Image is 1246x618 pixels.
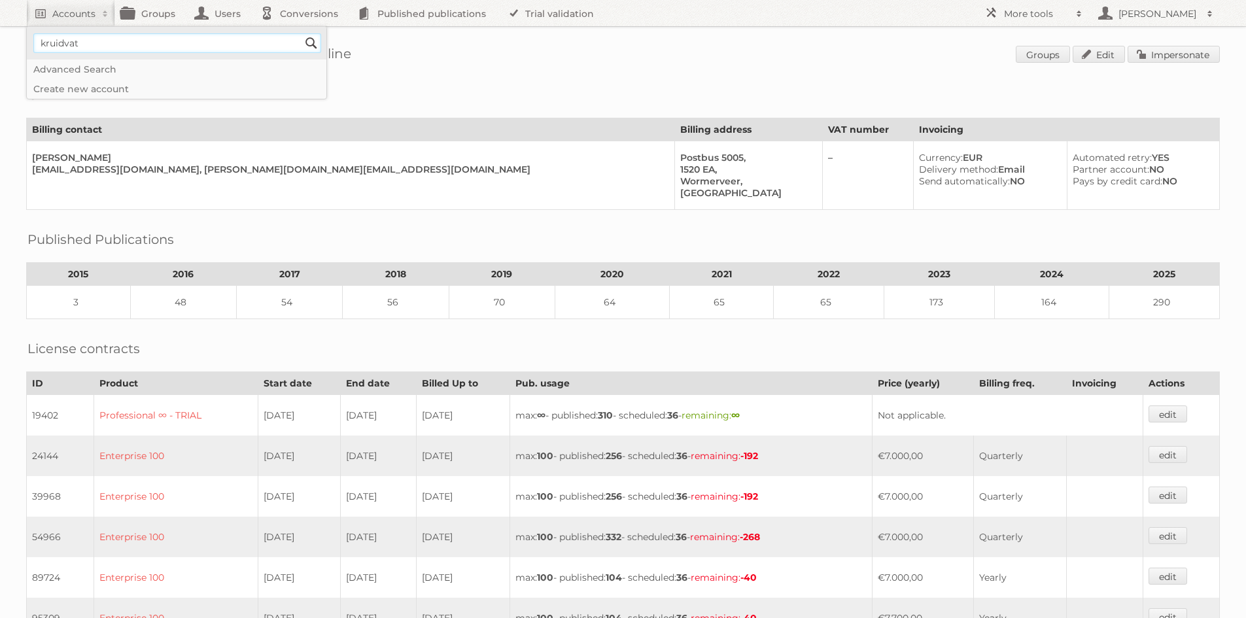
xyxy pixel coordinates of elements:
td: Quarterly [974,476,1066,517]
td: Quarterly [974,436,1066,476]
td: [DATE] [417,395,510,436]
td: 39968 [27,476,94,517]
td: 48 [130,286,236,319]
span: remaining: [691,490,758,502]
h2: More tools [1004,7,1069,20]
span: Currency: [919,152,963,163]
strong: ∞ [537,409,545,421]
td: €7.000,00 [872,517,973,557]
a: edit [1149,405,1187,422]
strong: 100 [537,531,553,543]
th: Billed Up to [417,372,510,395]
th: 2025 [1109,263,1220,286]
td: max: - published: - scheduled: - [510,436,872,476]
strong: 36 [676,531,687,543]
div: NO [919,175,1056,187]
strong: 256 [606,450,622,462]
th: Pub. usage [510,372,872,395]
td: 56 [343,286,449,319]
td: 65 [774,286,884,319]
span: remaining: [682,409,740,421]
td: Yearly [974,557,1066,598]
td: 54 [237,286,343,319]
td: [DATE] [340,517,417,557]
strong: 310 [598,409,613,421]
td: [DATE] [258,476,340,517]
td: max: - published: - scheduled: - [510,395,872,436]
td: Enterprise 100 [94,517,258,557]
th: Billing contact [27,118,675,141]
th: 2015 [27,263,131,286]
td: [DATE] [340,436,417,476]
span: Automated retry: [1073,152,1152,163]
td: [DATE] [417,476,510,517]
th: 2022 [774,263,884,286]
td: 164 [994,286,1109,319]
td: Enterprise 100 [94,557,258,598]
div: Email [919,163,1056,175]
div: [EMAIL_ADDRESS][DOMAIN_NAME], [PERSON_NAME][DOMAIN_NAME][EMAIL_ADDRESS][DOMAIN_NAME] [32,163,664,175]
a: Edit [1073,46,1125,63]
strong: -268 [740,531,760,543]
td: Enterprise 100 [94,436,258,476]
a: edit [1149,487,1187,504]
th: Invoicing [1066,372,1143,395]
h2: Accounts [52,7,95,20]
td: €7.000,00 [872,557,973,598]
input: Search [302,33,321,53]
strong: -192 [740,490,758,502]
td: 24144 [27,436,94,476]
td: €7.000,00 [872,476,973,517]
div: [PERSON_NAME] [32,152,664,163]
h2: Published Publications [27,230,174,249]
h1: Account 14956: [PERSON_NAME] - afdeling Online [26,46,1220,65]
strong: 256 [606,490,622,502]
a: edit [1149,527,1187,544]
td: [DATE] [258,557,340,598]
th: 2019 [449,263,555,286]
span: Partner account: [1073,163,1149,175]
td: Quarterly [974,517,1066,557]
th: Product [94,372,258,395]
th: ID [27,372,94,395]
th: Price (yearly) [872,372,973,395]
strong: 36 [676,450,687,462]
a: Impersonate [1128,46,1220,63]
strong: ∞ [731,409,740,421]
strong: 104 [606,572,622,583]
span: Send automatically: [919,175,1010,187]
th: End date [340,372,417,395]
th: Billing address [674,118,823,141]
td: 70 [449,286,555,319]
span: Delivery method: [919,163,998,175]
td: [DATE] [340,476,417,517]
strong: -40 [740,572,757,583]
strong: 36 [676,572,687,583]
a: edit [1149,568,1187,585]
th: 2023 [884,263,994,286]
strong: 100 [537,490,553,502]
td: Not applicable. [872,395,1143,436]
td: Professional ∞ - TRIAL [94,395,258,436]
span: remaining: [691,450,758,462]
th: 2016 [130,263,236,286]
a: Create new account [27,79,326,99]
td: 173 [884,286,994,319]
strong: 36 [667,409,678,421]
span: Pays by credit card: [1073,175,1162,187]
th: Actions [1143,372,1220,395]
strong: 36 [676,490,687,502]
th: 2018 [343,263,449,286]
div: NO [1073,163,1209,175]
td: max: - published: - scheduled: - [510,557,872,598]
td: [DATE] [340,557,417,598]
th: VAT number [823,118,913,141]
strong: -192 [740,450,758,462]
div: 1520 EA, [680,163,812,175]
td: 89724 [27,557,94,598]
td: 65 [670,286,774,319]
strong: 332 [606,531,621,543]
td: Enterprise 100 [94,476,258,517]
td: 54966 [27,517,94,557]
td: – [823,141,913,210]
